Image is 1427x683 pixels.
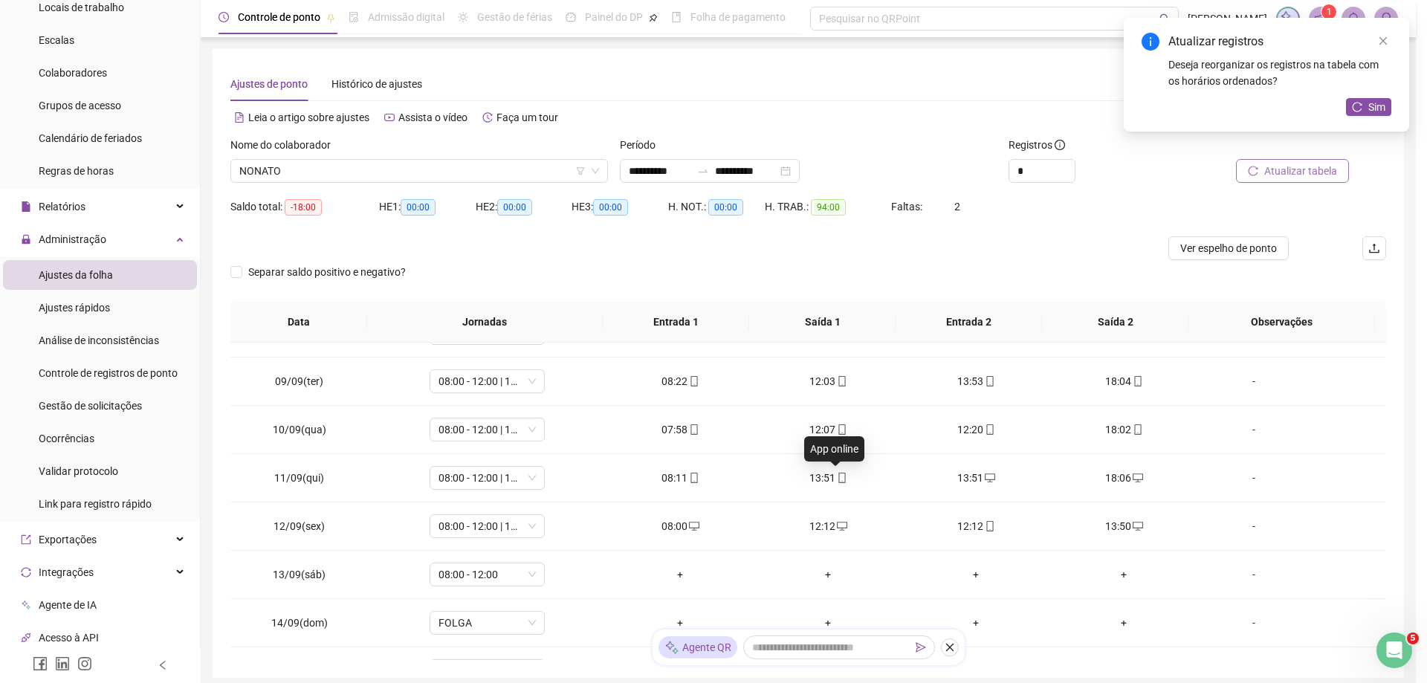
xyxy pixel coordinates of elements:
[1375,33,1391,49] a: Close
[1168,33,1391,51] div: Atualizar registros
[1407,632,1419,644] span: 5
[804,436,864,462] div: App online
[1376,632,1412,668] iframe: Intercom live chat
[1142,33,1159,51] span: info-circle
[1378,36,1388,46] span: close
[1346,98,1391,116] button: Sim
[1168,56,1391,89] div: Deseja reorganizar os registros na tabela com os horários ordenados?
[1368,99,1385,115] span: Sim
[1352,102,1362,112] span: reload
